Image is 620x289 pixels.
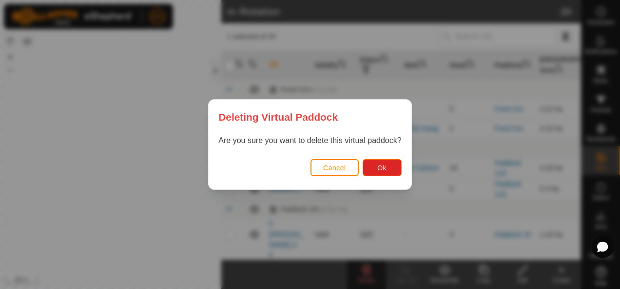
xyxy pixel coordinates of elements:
[323,164,346,172] span: Cancel
[363,159,402,176] button: Ok
[310,159,359,176] button: Cancel
[377,164,387,172] span: Ok
[218,109,338,125] span: Deleting Virtual Paddock
[218,135,401,146] p: Are you sure you want to delete this virtual paddock?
